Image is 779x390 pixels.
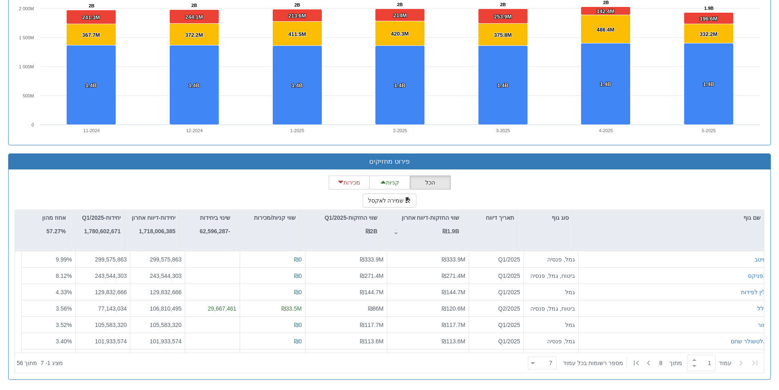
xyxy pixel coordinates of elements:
[758,321,767,329] div: מור
[757,304,767,313] button: כלל
[599,128,613,133] text: 4-2025
[527,272,575,280] div: ביטוח, גמל, פנסיה
[134,337,182,345] div: 101,933,574
[360,273,384,279] span: ₪271.4M
[234,210,299,225] div: שווי קניות/מכירות
[500,2,506,7] tspan: 2B
[79,272,127,280] div: 243,544,303
[597,27,614,33] tspan: 486.4M
[363,194,417,207] button: שמירה לאקסל
[288,13,306,19] tspan: 213.6M
[397,2,403,7] tspan: 2B
[527,255,575,264] div: גמל, פנסיה
[19,35,34,40] tspan: 1 500M
[25,255,72,264] div: 9.99 %
[754,255,767,264] button: מיטב
[702,128,716,133] text: 5-2025
[85,82,97,88] tspan: 1.4B
[134,272,182,280] div: 243,544,303
[360,289,384,295] span: ₪144.7M
[494,32,512,38] tspan: 375.8M
[442,256,465,263] span: ₪333.9M
[496,128,510,133] text: 3-2025
[472,272,520,280] div: Q1/2025
[368,305,384,312] span: ₪86M
[82,14,100,20] tspan: 241.3M
[25,304,72,313] div: 3.56 %
[572,210,764,225] div: שם גוף
[527,304,575,313] div: ביטוח, גמל, פנסיה
[525,354,762,372] div: ‏ מתוך
[79,321,127,329] div: 105,583,320
[19,6,34,11] tspan: 2 000M
[281,305,302,312] span: ₪33.5M
[82,32,100,38] tspan: 367.7M
[186,128,202,133] text: 12-2024
[200,213,230,222] p: שינוי ביחידות
[25,337,72,345] div: 3.40 %
[134,288,182,296] div: 129,832,666
[497,82,508,88] tspan: 1.4B
[25,321,72,329] div: 3.52 %
[391,31,409,37] tspan: 420.3M
[290,128,304,133] text: 1-2025
[329,176,370,189] button: מכירות
[719,359,732,367] span: ‏עמוד
[134,321,182,329] div: 105,583,320
[185,14,203,20] tspan: 244.1M
[191,3,197,8] tspan: 2B
[563,359,623,367] span: ‏מספר רשומות בכל עמוד
[700,16,717,22] tspan: 196.6M
[31,122,34,127] text: 0
[79,288,127,296] div: 129,832,666
[15,158,764,165] h3: פירוט מחזיקים
[288,31,306,37] tspan: 411.5M
[25,272,72,280] div: 8.12 %
[139,228,175,234] strong: 1,718,006,385
[132,213,175,222] p: יחידות-דיווח אחרון
[189,82,200,88] tspan: 1.4B
[527,337,575,345] div: גמל, פנסיה
[292,82,303,88] tspan: 1.4B
[741,288,767,296] button: ילין לפידות
[294,256,302,263] span: ₪0
[442,322,465,328] span: ₪117.7M
[83,128,100,133] text: 11-2024
[442,228,459,234] strong: ₪1.9B
[472,288,520,296] div: Q1/2025
[472,337,520,345] div: Q1/2025
[659,359,669,367] span: 8
[410,176,451,189] button: הכל
[402,213,459,222] p: שווי החזקות-דיווח אחרון
[89,3,94,8] tspan: 2B
[369,176,410,189] button: קניות
[700,31,717,37] tspan: 332.2M
[527,288,575,296] div: גמל
[472,304,520,313] div: Q2/2025
[82,213,121,222] p: יחידות-Q1/2025
[200,228,230,234] strong: -62,596,287
[25,288,72,296] div: 4.33 %
[134,255,182,264] div: 299,575,863
[47,228,66,234] strong: 57.27%
[189,304,236,313] div: 29,667,461
[19,64,34,69] tspan: 1 000M
[518,210,572,225] div: סוג גוף
[294,273,302,279] span: ₪0
[294,2,300,7] tspan: 2B
[442,289,465,295] span: ₪144.7M
[325,213,377,222] p: שווי החזקות-Q1/2025
[294,322,302,328] span: ₪0
[394,82,405,88] tspan: 1.4B
[360,338,384,345] span: ₪113.6M
[366,228,377,234] strong: ₪2B
[597,8,614,14] tspan: 142.4M
[79,304,127,313] div: 77,143,034
[703,81,714,87] tspan: 1.4B
[84,228,121,234] strong: 1,780,602,671
[294,289,302,295] span: ₪0
[442,305,465,312] span: ₪120.6M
